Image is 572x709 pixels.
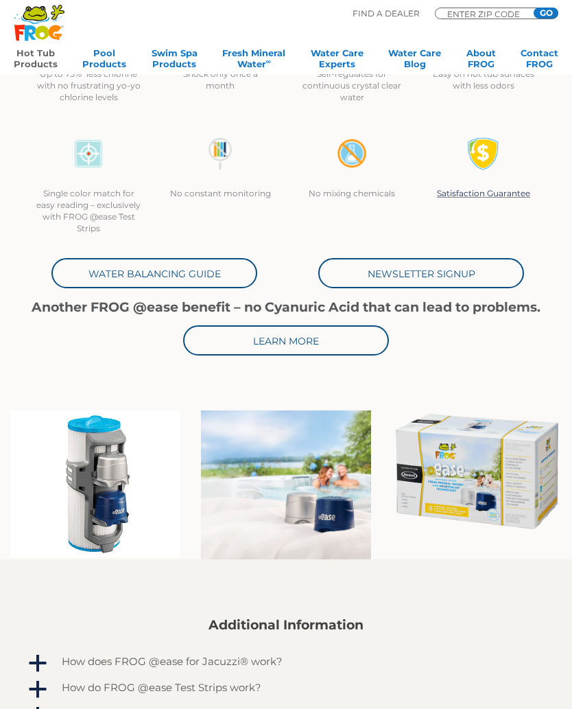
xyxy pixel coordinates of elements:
a: Newsletter Signup [318,258,524,288]
img: no-constant-monitoring1 [204,137,237,170]
span: a [27,653,48,674]
a: PoolProducts [82,47,126,75]
a: Hot TubProducts [14,47,58,75]
img: for jacuzzi [201,410,371,559]
input: Zip Code Form [446,10,528,17]
img: 12 [10,410,180,557]
a: a How does FROG @ease for Jacuzzi® work? [26,652,546,674]
input: GO [534,8,558,19]
h1: Another FROG @ease benefit – no Cyanuric Acid that can lead to problems. [23,300,549,315]
a: ContactFROG [521,47,558,75]
a: Water CareBlog [388,47,441,75]
p: Up to 75%* less chlorine with no frustrating yo-yo chlorine levels [36,68,141,103]
img: no-mixing1 [335,137,368,170]
p: Self-regulates for continuous crystal clear water [300,68,404,103]
h4: How do FROG @ease Test Strips work? [62,682,261,693]
img: Satisfaction Guarantee Icon [467,137,500,170]
p: No mixing chemicals [300,187,404,199]
a: Learn More [183,325,389,356]
p: No constant monitoring [168,187,272,199]
a: Water Balancing Guide [51,258,257,288]
a: Swim SpaProducts [152,47,198,75]
p: Shock only once a month [168,68,272,91]
p: Easy on hot tub surfaces with less odors [431,68,536,91]
img: @Ease_Jacuzzi_FaceLeft [392,410,562,532]
span: a [27,679,48,700]
h2: Additional Information [26,618,546,633]
sup: ∞ [266,58,271,65]
p: Single color match for easy reading – exclusively with FROG @ease Test Strips [36,187,141,234]
img: icon-atease-color-match [72,137,105,170]
h4: How does FROG @ease for Jacuzzi® work? [62,655,283,667]
a: Satisfaction Guarantee [437,188,530,198]
a: Water CareExperts [311,47,364,75]
p: Find A Dealer [353,8,420,20]
a: Fresh MineralWater∞ [222,47,285,75]
a: a How do FROG @ease Test Strips work? [26,678,546,700]
a: AboutFROG [466,47,496,75]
